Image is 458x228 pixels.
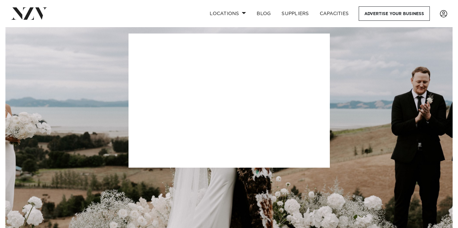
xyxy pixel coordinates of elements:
[129,34,330,168] img: blank image
[204,6,251,21] a: Locations
[11,7,47,19] img: nzv-logo.png
[314,6,354,21] a: Capacities
[276,6,314,21] a: SUPPLIERS
[359,6,430,21] a: Advertise your business
[251,6,276,21] a: BLOG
